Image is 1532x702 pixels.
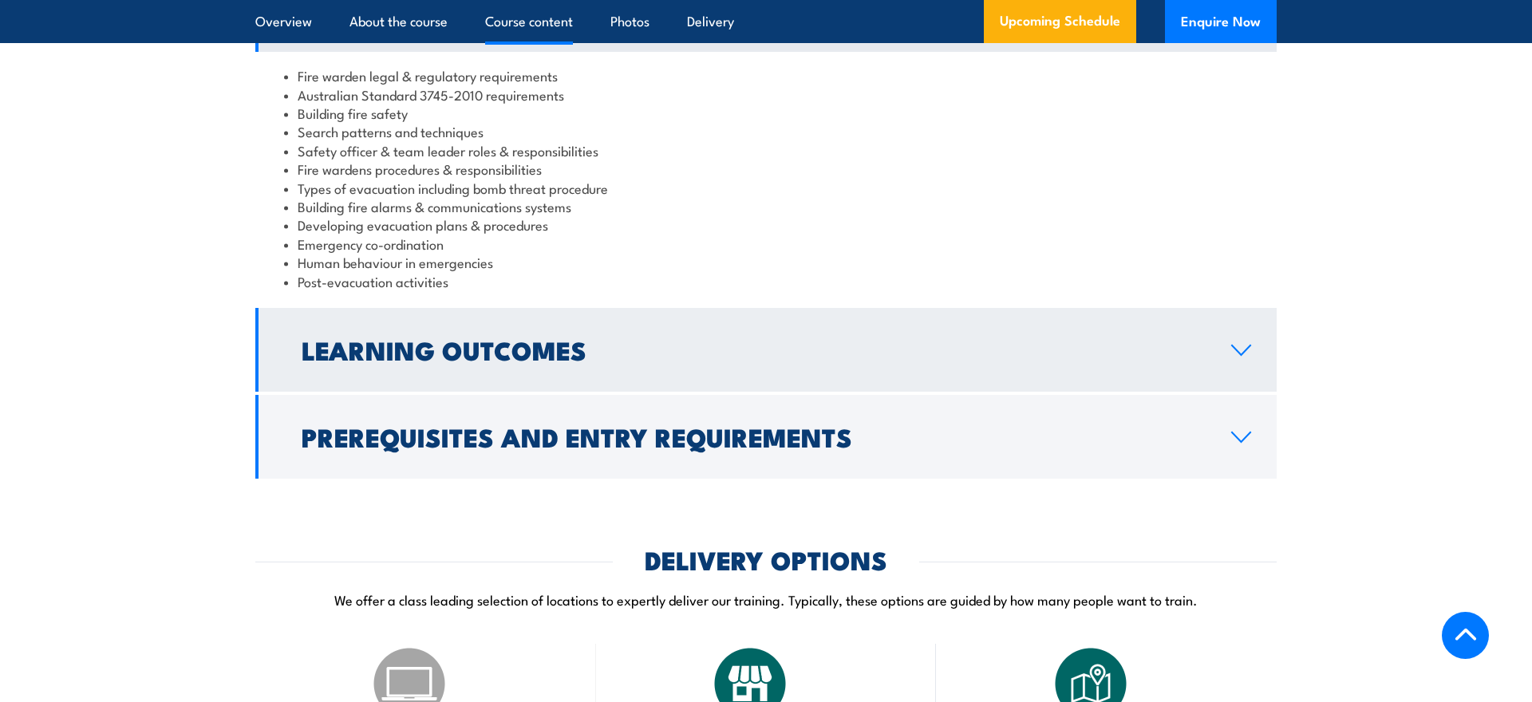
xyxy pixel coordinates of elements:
li: Search patterns and techniques [284,122,1248,140]
li: Developing evacuation plans & procedures [284,215,1248,234]
li: Human behaviour in emergencies [284,253,1248,271]
a: Prerequisites and Entry Requirements [255,395,1277,479]
h2: Learning Outcomes [302,338,1206,361]
li: Australian Standard 3745-2010 requirements [284,85,1248,104]
p: We offer a class leading selection of locations to expertly deliver our training. Typically, thes... [255,590,1277,609]
h2: Prerequisites and Entry Requirements [302,425,1206,448]
li: Fire warden legal & regulatory requirements [284,66,1248,85]
li: Post-evacuation activities [284,272,1248,290]
li: Building fire safety [284,104,1248,122]
h2: DELIVERY OPTIONS [645,548,887,570]
li: Emergency co-ordination [284,235,1248,253]
li: Building fire alarms & communications systems [284,197,1248,215]
a: Learning Outcomes [255,308,1277,392]
li: Types of evacuation including bomb threat procedure [284,179,1248,197]
li: Safety officer & team leader roles & responsibilities [284,141,1248,160]
li: Fire wardens procedures & responsibilities [284,160,1248,178]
